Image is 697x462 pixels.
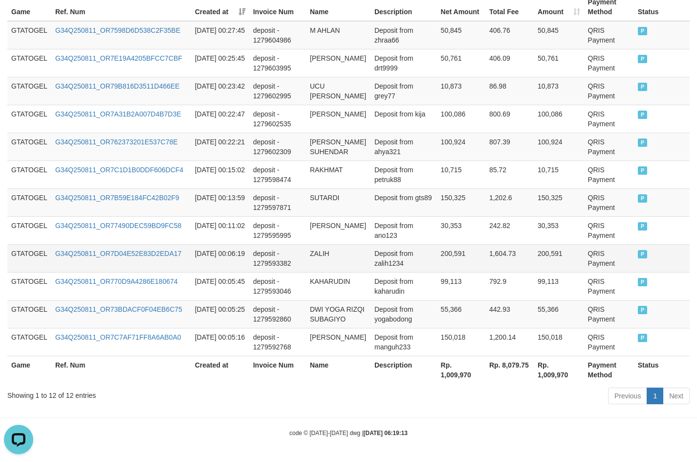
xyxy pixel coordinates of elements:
[306,300,370,328] td: DWI YOGA RIZQI SUBAGIYO
[437,21,485,49] td: 50,845
[7,133,51,161] td: GTATOGEL
[485,244,534,272] td: 1,604.73
[584,21,634,49] td: QRIS Payment
[638,139,648,147] span: PAID
[7,188,51,216] td: GTATOGEL
[638,166,648,175] span: PAID
[55,250,181,257] a: G34Q250811_OR7D04E52E83D2EDA17
[534,188,584,216] td: 150,325
[249,133,306,161] td: deposit - 1279602309
[306,356,370,384] th: Name
[608,388,647,404] a: Previous
[306,272,370,300] td: KAHARUDIN
[191,356,249,384] th: Created at
[584,77,634,105] td: QRIS Payment
[191,328,249,356] td: [DATE] 00:05:16
[55,333,181,341] a: G34Q250811_OR7C7AF71FF8A6AB0A0
[485,77,534,105] td: 86.98
[584,356,634,384] th: Payment Method
[634,356,690,384] th: Status
[638,27,648,35] span: PAID
[249,356,306,384] th: Invoice Num
[7,49,51,77] td: GTATOGEL
[7,244,51,272] td: GTATOGEL
[638,334,648,342] span: PAID
[437,300,485,328] td: 55,366
[370,244,437,272] td: Deposit from zalih1234
[437,216,485,244] td: 30,353
[7,161,51,188] td: GTATOGEL
[437,77,485,105] td: 10,873
[485,272,534,300] td: 792.9
[7,328,51,356] td: GTATOGEL
[249,272,306,300] td: deposit - 1279593046
[7,21,51,49] td: GTATOGEL
[534,77,584,105] td: 10,873
[249,49,306,77] td: deposit - 1279603995
[663,388,690,404] a: Next
[638,194,648,203] span: PAID
[306,188,370,216] td: SUTARDI
[55,194,179,202] a: G34Q250811_OR7B59E184FC42B02F9
[534,21,584,49] td: 50,845
[191,216,249,244] td: [DATE] 00:11:02
[191,161,249,188] td: [DATE] 00:15:02
[249,244,306,272] td: deposit - 1279593382
[370,272,437,300] td: Deposit from kaharudin
[485,356,534,384] th: Rp. 8,079.75
[249,161,306,188] td: deposit - 1279598474
[370,356,437,384] th: Description
[7,356,51,384] th: Game
[584,133,634,161] td: QRIS Payment
[191,188,249,216] td: [DATE] 00:13:59
[485,21,534,49] td: 406.76
[437,244,485,272] td: 200,591
[191,105,249,133] td: [DATE] 00:22:47
[437,49,485,77] td: 50,761
[370,216,437,244] td: Deposit from ano123
[191,244,249,272] td: [DATE] 00:06:19
[534,133,584,161] td: 100,924
[534,49,584,77] td: 50,761
[370,133,437,161] td: Deposit from ahya321
[534,272,584,300] td: 99,113
[584,105,634,133] td: QRIS Payment
[306,77,370,105] td: UCU [PERSON_NAME]
[370,161,437,188] td: Deposit from petruk88
[4,4,33,33] button: Open LiveChat chat widget
[55,26,180,34] a: G34Q250811_OR7598D6D538C2F35BE
[370,328,437,356] td: Deposit from manguh233
[437,161,485,188] td: 10,715
[534,244,584,272] td: 200,591
[534,161,584,188] td: 10,715
[7,105,51,133] td: GTATOGEL
[584,49,634,77] td: QRIS Payment
[437,328,485,356] td: 150,018
[370,188,437,216] td: Deposit from gts89
[306,21,370,49] td: M AHLAN
[306,161,370,188] td: RAKHMAT
[191,133,249,161] td: [DATE] 00:22:21
[249,21,306,49] td: deposit - 1279604986
[584,216,634,244] td: QRIS Payment
[485,161,534,188] td: 85.72
[191,49,249,77] td: [DATE] 00:25:45
[437,188,485,216] td: 150,325
[306,133,370,161] td: [PERSON_NAME] SUHENDAR
[437,133,485,161] td: 100,924
[370,105,437,133] td: Deposit from kija
[51,356,191,384] th: Ref. Num
[485,300,534,328] td: 442.93
[584,188,634,216] td: QRIS Payment
[55,166,183,174] a: G34Q250811_OR7C1D1B0DDF606DCF4
[638,222,648,231] span: PAID
[485,133,534,161] td: 807.39
[55,54,182,62] a: G34Q250811_OR7E19A4205BFCC7CBF
[638,278,648,286] span: PAID
[485,105,534,133] td: 800.69
[249,105,306,133] td: deposit - 1279602535
[249,216,306,244] td: deposit - 1279595995
[55,138,178,146] a: G34Q250811_OR762373201E537C78E
[306,216,370,244] td: [PERSON_NAME]
[638,306,648,314] span: PAID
